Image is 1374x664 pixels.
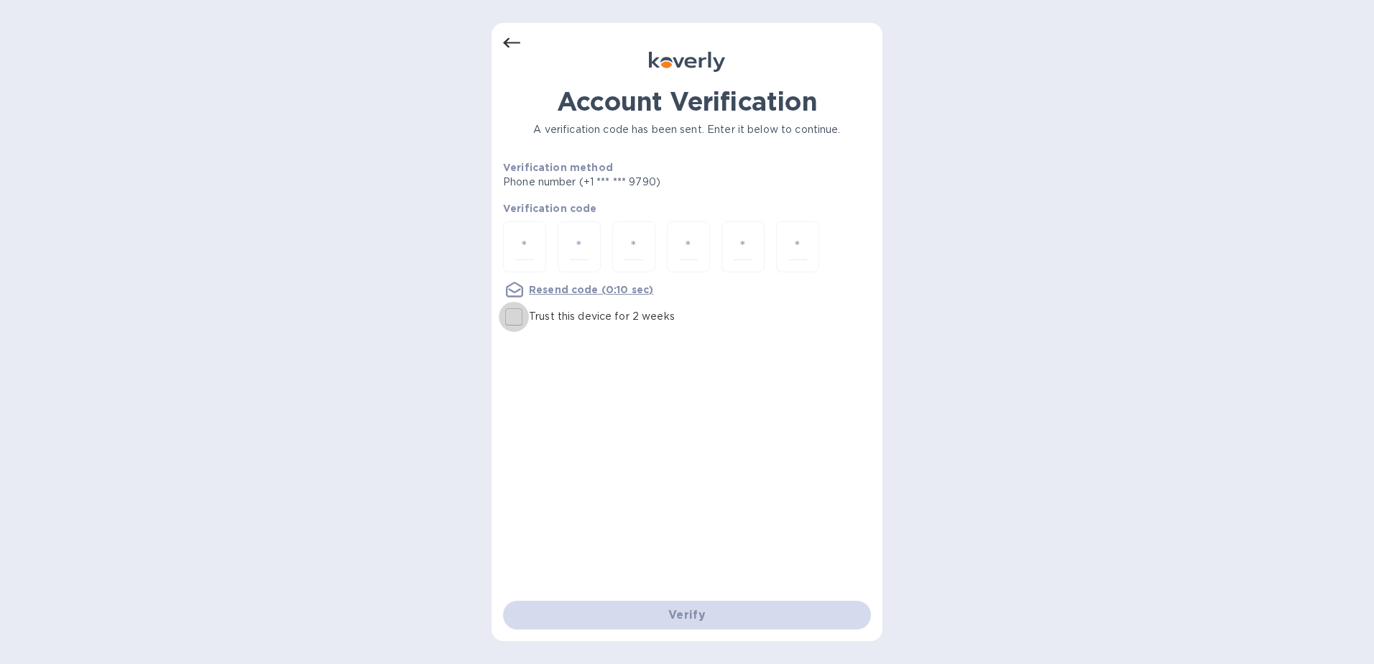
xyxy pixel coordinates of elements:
[503,201,871,216] p: Verification code
[503,122,871,137] p: A verification code has been sent. Enter it below to continue.
[529,309,675,324] p: Trust this device for 2 weeks
[503,175,770,190] p: Phone number (+1 *** *** 9790)
[503,86,871,116] h1: Account Verification
[503,162,613,173] b: Verification method
[529,284,653,295] u: Resend code (0:10 sec)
